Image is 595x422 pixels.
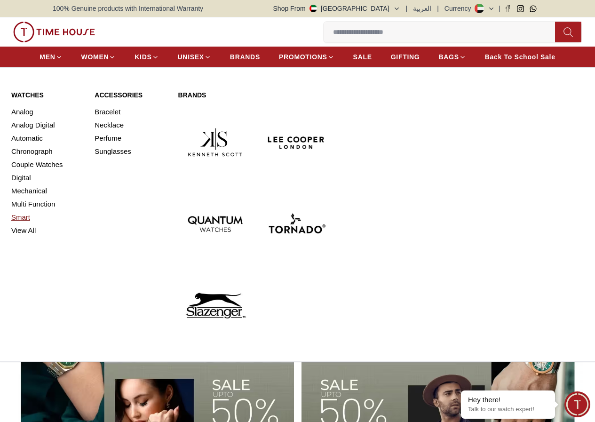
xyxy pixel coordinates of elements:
[81,52,109,62] span: WOMEN
[485,52,555,62] span: Back To School Sale
[178,52,204,62] span: UNISEX
[53,4,203,13] span: 100% Genuine products with International Warranty
[353,48,372,65] a: SALE
[438,52,459,62] span: BAGS
[135,48,159,65] a: KIDS
[273,4,400,13] button: Shop From[GEOGRAPHIC_DATA]
[178,187,252,261] img: Quantum
[40,52,55,62] span: MEN
[260,105,333,179] img: Lee Cooper
[11,145,83,158] a: Chronograph
[11,171,83,184] a: Digital
[438,48,466,65] a: BAGS
[11,105,83,119] a: Analog
[260,187,333,261] img: Tornado
[468,395,548,405] div: Hey there!
[353,52,372,62] span: SALE
[406,4,408,13] span: |
[230,48,260,65] a: BRANDS
[504,5,511,12] a: Facebook
[40,48,62,65] a: MEN
[11,224,83,237] a: View All
[11,119,83,132] a: Analog Digital
[178,269,252,342] img: Slazenger
[391,52,420,62] span: GIFTING
[95,90,167,100] a: Accessories
[468,406,548,414] p: Talk to our watch expert!
[95,132,167,145] a: Perfume
[437,4,439,13] span: |
[11,90,83,100] a: Watches
[13,22,95,42] img: ...
[230,52,260,62] span: BRANDS
[309,5,317,12] img: United Arab Emirates
[135,52,151,62] span: KIDS
[279,52,327,62] span: PROMOTIONS
[499,4,500,13] span: |
[11,211,83,224] a: Smart
[279,48,334,65] a: PROMOTIONS
[517,5,524,12] a: Instagram
[11,132,83,145] a: Automatic
[391,48,420,65] a: GIFTING
[178,48,211,65] a: UNISEX
[11,184,83,198] a: Mechanical
[95,119,167,132] a: Necklace
[81,48,116,65] a: WOMEN
[11,198,83,211] a: Multi Function
[178,105,252,179] img: Kenneth Scott
[564,391,590,417] div: Chat Widget
[95,105,167,119] a: Bracelet
[485,48,555,65] a: Back To School Sale
[413,4,431,13] button: العربية
[11,158,83,171] a: Couple Watches
[95,145,167,158] a: Sunglasses
[530,5,537,12] a: Whatsapp
[178,90,334,100] a: Brands
[444,4,475,13] div: Currency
